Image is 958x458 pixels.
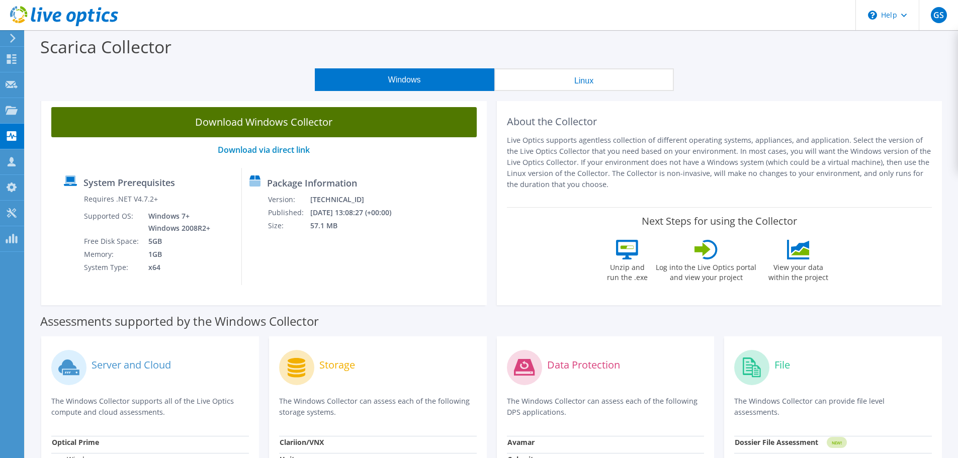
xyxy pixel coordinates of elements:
[141,261,212,274] td: x64
[268,206,310,219] td: Published:
[40,35,171,58] label: Scarica Collector
[52,437,99,447] strong: Optical Prime
[310,206,404,219] td: [DATE] 13:08:27 (+00:00)
[655,259,757,283] label: Log into the Live Optics portal and view your project
[507,396,705,418] p: The Windows Collector can assess each of the following DPS applications.
[774,360,790,370] label: File
[279,396,477,418] p: The Windows Collector can assess each of the following storage systems.
[51,107,477,137] a: Download Windows Collector
[40,316,319,326] label: Assessments supported by the Windows Collector
[868,11,877,20] svg: \n
[84,194,158,204] label: Requires .NET V4.7.2+
[267,178,357,188] label: Package Information
[507,437,535,447] strong: Avamar
[762,259,834,283] label: View your data within the project
[268,219,310,232] td: Size:
[735,437,818,447] strong: Dossier File Assessment
[141,235,212,248] td: 5GB
[734,396,932,418] p: The Windows Collector can provide file level assessments.
[83,177,175,188] label: System Prerequisites
[268,193,310,206] td: Version:
[494,68,674,91] button: Linux
[141,248,212,261] td: 1GB
[92,360,171,370] label: Server and Cloud
[218,144,310,155] a: Download via direct link
[83,210,141,235] td: Supported OS:
[832,440,842,445] tspan: NEW!
[931,7,947,23] span: GS
[315,68,494,91] button: Windows
[83,248,141,261] td: Memory:
[507,116,932,128] h2: About the Collector
[642,215,797,227] label: Next Steps for using the Collector
[507,135,932,190] p: Live Optics supports agentless collection of different operating systems, appliances, and applica...
[310,193,404,206] td: [TECHNICAL_ID]
[51,396,249,418] p: The Windows Collector supports all of the Live Optics compute and cloud assessments.
[280,437,324,447] strong: Clariion/VNX
[604,259,650,283] label: Unzip and run the .exe
[547,360,620,370] label: Data Protection
[319,360,355,370] label: Storage
[310,219,404,232] td: 57.1 MB
[83,235,141,248] td: Free Disk Space:
[83,261,141,274] td: System Type:
[141,210,212,235] td: Windows 7+ Windows 2008R2+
